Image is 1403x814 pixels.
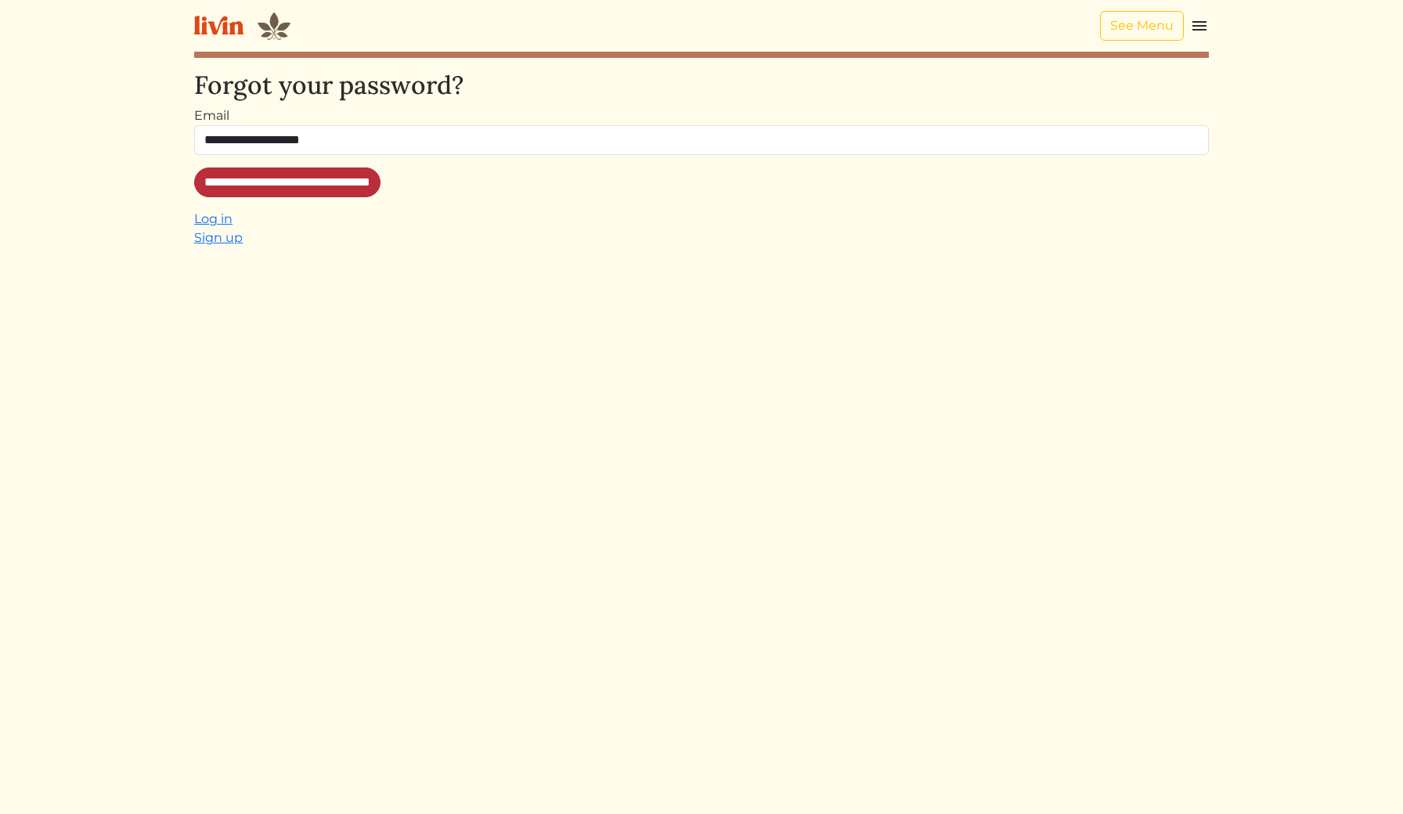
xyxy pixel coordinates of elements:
[194,211,233,226] a: Log in
[194,230,243,245] a: Sign up
[1100,11,1184,41] a: See Menu
[194,70,1209,100] h2: Forgot your password?
[256,10,292,41] img: Juniper
[1190,16,1209,35] img: menu_hamburger-cb6d353cf0ecd9f46ceae1c99ecbeb4a00e71ca567a856bd81f57e9d8c17bb26.svg
[194,106,229,125] label: Email
[194,16,243,35] img: livin-logo-a0d97d1a881af30f6274990eb6222085a2533c92bbd1e4f22c21b4f0d0e3210c.svg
